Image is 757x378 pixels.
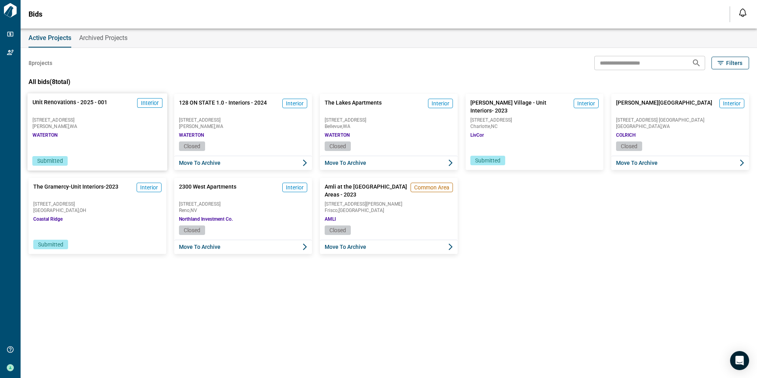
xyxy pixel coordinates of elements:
span: Submitted [475,157,500,164]
span: Coastal Ridge [33,216,63,222]
div: base tabs [21,29,757,48]
button: Move to Archive [174,240,312,254]
span: Move to Archive [325,159,366,167]
span: [STREET_ADDRESS] [470,118,599,122]
span: [STREET_ADDRESS][PERSON_NAME] [325,202,453,206]
button: Move to Archive [174,156,312,170]
span: Filters [726,59,742,67]
span: Charlotte , NC [470,124,599,129]
span: [STREET_ADDRESS] [325,118,453,122]
span: [GEOGRAPHIC_DATA] , OH [33,208,162,213]
span: COLRICH [616,132,636,138]
button: Filters [711,57,749,69]
span: [STREET_ADDRESS] [33,202,162,206]
span: WATERTON [32,132,58,138]
button: Open notification feed [736,6,749,19]
span: Bellevue , WA [325,124,453,129]
span: WATERTON [179,132,204,138]
span: Archived Projects [79,34,127,42]
span: Unit Renovations - 2025 - 001 [32,98,108,115]
span: The Gramercy-Unit Interiors-2023 [33,183,118,199]
span: Interior [577,99,595,107]
span: AMLI [325,216,336,222]
span: All bids ( 8 total) [29,78,70,86]
span: Closed [184,143,200,149]
span: [PERSON_NAME] , WA [32,124,163,129]
span: Frisco , [GEOGRAPHIC_DATA] [325,208,453,213]
span: LivCor [470,132,484,138]
span: Move to Archive [179,243,221,251]
span: 128 ON STATE 1.0 - Interiors - 2024 [179,99,267,115]
span: 2300 West Apartments [179,183,236,199]
span: Interior [141,99,159,107]
span: Reno , NV [179,208,307,213]
span: Move to Archive [325,243,366,251]
button: Move to Archive [611,156,749,170]
span: Closed [621,143,637,149]
span: Closed [329,227,346,233]
span: Northland Investment Co. [179,216,233,222]
span: Bids [29,10,42,18]
span: Move to Archive [179,159,221,167]
span: [PERSON_NAME] Village - Unit Interiors- 2023 [470,99,571,115]
span: [STREET_ADDRESS] [GEOGRAPHIC_DATA] [616,118,744,122]
span: Closed [184,227,200,233]
div: Open Intercom Messenger [730,351,749,370]
span: [PERSON_NAME] , WA [179,124,307,129]
span: Closed [329,143,346,149]
span: Common Area [414,183,449,191]
button: Move to Archive [320,240,458,254]
span: WATERTON [325,132,350,138]
span: [STREET_ADDRESS] [179,118,307,122]
span: Interior [286,99,304,107]
span: Interior [286,183,304,191]
span: Active Projects [29,34,71,42]
span: Amli at the [GEOGRAPHIC_DATA] Areas - 2023 [325,183,407,199]
span: [STREET_ADDRESS] [32,117,163,122]
button: Move to Archive [320,156,458,170]
span: Interior [432,99,449,107]
span: Submitted [38,241,63,248]
span: 8 projects [29,59,52,67]
span: Interior [723,99,741,107]
span: Move to Archive [616,159,658,167]
button: Search projects [689,55,704,71]
span: Interior [140,183,158,191]
span: Submitted [37,158,63,164]
span: [PERSON_NAME][GEOGRAPHIC_DATA] [616,99,712,115]
span: The Lakes Apartments [325,99,382,115]
span: [STREET_ADDRESS] [179,202,307,206]
span: [GEOGRAPHIC_DATA] , WA [616,124,744,129]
